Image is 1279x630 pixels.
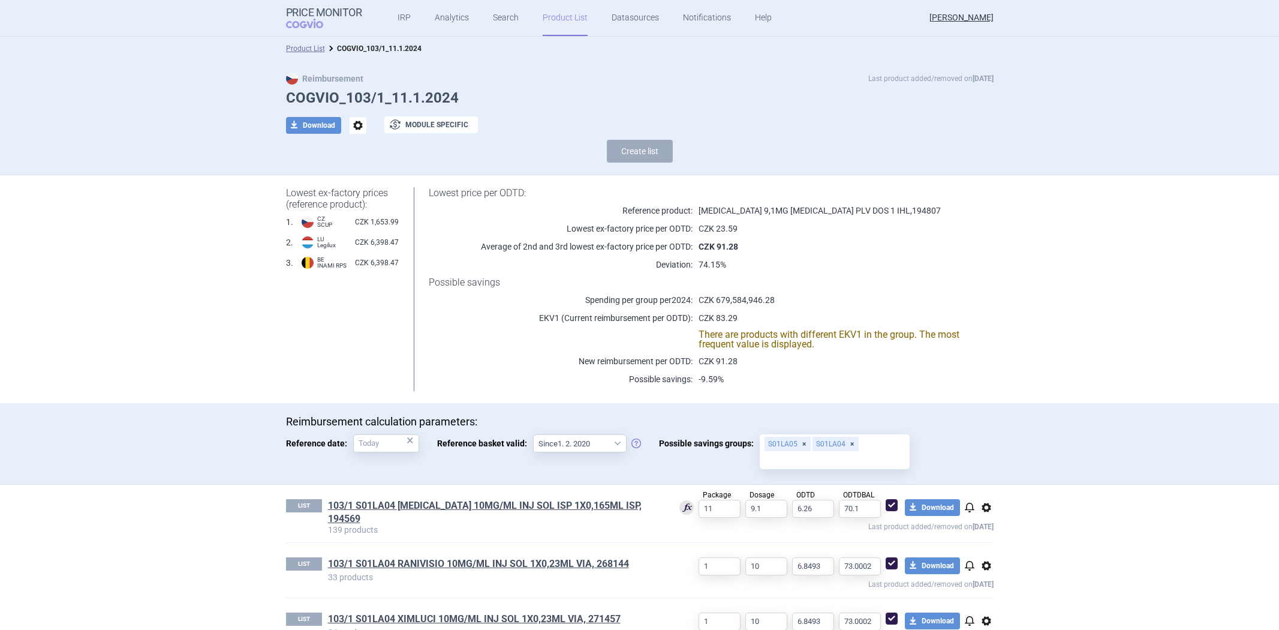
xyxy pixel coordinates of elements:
[699,242,738,251] strong: CZK 91.28
[317,236,336,248] span: LU Legilux
[905,613,960,629] button: Download
[693,373,963,385] p: -9.59%
[973,74,994,83] strong: [DATE]
[843,491,874,499] span: ODTDBAL
[328,499,661,526] h1: 103/1 S01LA04 LUCENTIS 10MG/ML INJ SOL ISP 1X0,165ML ISP, 194569
[286,187,399,210] h1: Lowest ex-factory prices (reference product):
[905,557,960,574] button: Download
[355,236,399,248] span: CZK 6,398.47
[429,355,693,367] p: New reimbursement per ODTD:
[328,557,661,573] h1: 103/1 S01LA04 RANIVISIO 10MG/ML INJ SOL 1X0,23ML VIA, 268144
[328,557,629,571] a: 103/1 S01LA04 RANIVISIO 10MG/ML INJ SOL 1X0,23ML VIA, 268144
[286,257,293,269] span: 3 .
[659,434,760,452] span: Possible savings groups:
[286,44,325,53] a: Product List
[533,434,627,452] select: Reference basket valid:
[693,330,963,349] p: There are products with different EKV1 in the group. The most frequent value is displayed.
[286,557,322,571] p: LIST
[796,491,815,499] span: ODTD
[328,613,661,628] h1: 103/1 S01LA04 XIMLUCI 10MG/ML INJ SOL 1X0,23ML VIA, 271457
[765,437,811,451] div: S01LA05
[693,312,963,324] p: CZK 83.29
[703,491,731,499] span: Package
[286,613,322,626] p: LIST
[429,373,693,385] p: Possible savings:
[429,241,693,253] p: Average of 2nd and 3rd lowest ex-factory price per ODTD:
[750,491,774,499] span: Dosage
[328,526,661,534] p: 139 products
[429,187,963,199] h1: Lowest price per ODTD:
[429,223,693,235] p: Lowest ex-factory price per ODTD:
[286,43,325,55] li: Product List
[679,500,694,517] div: Used for calculation
[437,434,533,452] span: Reference basket valid:
[764,452,905,468] input: Possible savings groups:S01LA05S01LA04
[693,259,963,271] p: 74.15%
[302,216,314,228] img: Czech Republic
[325,43,422,55] li: COGVIO_103/1_11.1.2024
[317,216,332,228] span: CZ SCUP
[661,518,994,533] p: Last product added/removed on
[429,294,693,306] p: Spending per group per 2024 :
[286,7,362,19] strong: Price Monitor
[384,116,478,133] button: Module specific
[429,312,693,324] p: EKV1 (Current reimbursement per ODTD):
[693,355,963,367] p: CZK 91.28
[973,580,994,589] strong: [DATE]
[302,257,314,269] img: Belgium
[661,575,994,590] p: Last product added/removed on
[328,499,661,526] a: 103/1 S01LA04 [MEDICAL_DATA] 10MG/ML INJ SOL ISP 1X0,165ML ISP, 194569
[286,216,293,228] span: 1 .
[328,573,661,581] p: 33 products
[286,7,362,29] a: Price MonitorCOGVIO
[337,44,422,53] strong: COGVIO_103/1_11.1.2024
[286,117,341,134] button: Download
[355,257,399,269] span: CZK 6,398.47
[286,89,994,107] h1: COGVIO_103/1_11.1.2024
[317,257,347,269] span: BE INAMI RPS
[429,205,693,217] p: Reference product:
[868,73,994,85] p: Last product added/removed on
[693,205,963,217] p: [MEDICAL_DATA] 9,1MG [MEDICAL_DATA] PLV DOS 1 IHL , 194807
[286,73,298,85] img: CZ
[607,140,673,163] button: Create list
[812,437,859,451] div: S01LA04
[286,236,293,248] span: 2 .
[355,216,399,228] span: CZK 1,653.99
[693,223,963,235] p: CZK 23.59
[286,434,353,452] span: Reference date:
[905,499,960,516] button: Download
[429,259,693,271] p: Deviation:
[286,499,322,512] p: LIST
[973,523,994,531] strong: [DATE]
[407,434,414,447] div: ×
[286,415,994,428] p: Reimbursement calculation parameters:
[353,434,419,452] input: Reference date:×
[429,277,963,288] h1: Possible savings
[286,74,363,83] strong: Reimbursement
[328,613,621,626] a: 103/1 S01LA04 XIMLUCI 10MG/ML INJ SOL 1X0,23ML VIA, 271457
[286,19,340,28] span: COGVIO
[693,294,963,306] p: CZK 679,584,946.28
[302,236,314,248] img: Luxembourg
